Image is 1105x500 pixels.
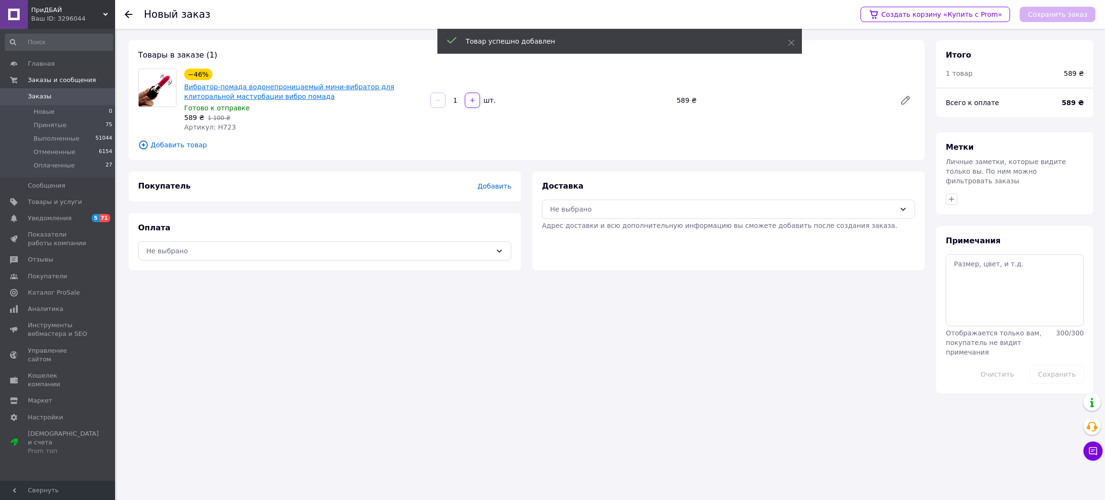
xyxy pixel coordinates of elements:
span: Инструменты вебмастера и SEO [28,321,89,338]
span: Добавить товар [138,140,915,150]
span: Товары и услуги [28,198,82,206]
span: Отображается только вам, покупатель не видит примечания [946,329,1042,356]
span: Итого [946,50,971,60]
span: 75 [106,121,112,130]
div: 589 ₴ [673,94,892,107]
span: [DEMOGRAPHIC_DATA] и счета [28,429,99,456]
span: 51044 [95,134,112,143]
span: ПриДБАЙ [31,6,103,14]
div: Вернуться назад [125,10,132,19]
span: Показатели работы компании [28,230,89,248]
span: Аналитика [28,305,63,313]
span: 71 [99,214,110,222]
span: 300 / 300 [1056,329,1084,337]
div: Prom топ [28,447,99,455]
span: Покупатель [138,181,190,190]
span: Примечания [946,236,1000,245]
span: Управление сайтом [28,346,89,364]
span: Выполненные [34,134,80,143]
span: Уведомления [28,214,71,223]
span: 589 ₴ [184,114,204,121]
div: Товар успешно добавлен [466,36,764,46]
span: Главная [28,60,55,68]
div: Новый заказ [144,10,211,20]
span: Личные заметки, которые видите только вы. По ним можно фильтровать заказы [946,158,1066,185]
button: Чат с покупателем [1083,441,1103,461]
span: 589 ₴ [1064,69,1084,78]
span: Отзывы [28,255,53,264]
span: Маркет [28,396,52,405]
span: Заказы и сообщения [28,76,96,84]
span: Артикул: H723 [184,123,236,131]
div: шт. [481,95,496,105]
span: Добавить [478,182,511,190]
div: −46% [184,69,212,80]
span: Сообщения [28,181,65,190]
div: Не выбрано [146,246,492,256]
img: Вибратор-помада водонепроницаемый мини-вибратор для клиторальной мастурбации вибро помада [139,69,176,107]
a: Создать корзину «Купить с Prom» [860,7,1010,22]
div: Не выбрано [550,204,895,214]
span: 0 [109,107,112,116]
span: Каталог ProSale [28,288,80,297]
div: Ваш ID: 3296044 [31,14,115,23]
span: Новые [34,107,55,116]
span: Доставка [542,181,584,190]
a: Вибратор-помада водонепроницаемый мини-вибратор для клиторальной мастурбации вибро помада [184,83,394,100]
span: Товары в заказе (1) [138,50,217,60]
input: Поиск [5,34,113,51]
span: Заказы [28,92,51,101]
span: 1 товар [946,70,973,77]
span: Адрес доставки и всю дополнительную информацию вы сможете добавить после создания заказа. [542,222,897,229]
span: Настройки [28,413,63,422]
span: 1 100 ₴ [208,115,230,121]
span: Метки [946,143,974,152]
span: Оплата [138,223,170,232]
span: 5 [92,214,99,222]
span: Отмененные [34,148,75,156]
span: Принятые [34,121,67,130]
a: Редактировать [896,91,915,110]
div: Всего к оплате [946,98,1062,107]
span: Покупатели [28,272,67,281]
span: Кошелек компании [28,371,89,389]
span: 6154 [99,148,112,156]
span: Оплаченные [34,161,75,170]
span: 27 [106,161,112,170]
span: 589 ₴ [1062,98,1084,107]
span: Готово к отправке [184,104,250,112]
